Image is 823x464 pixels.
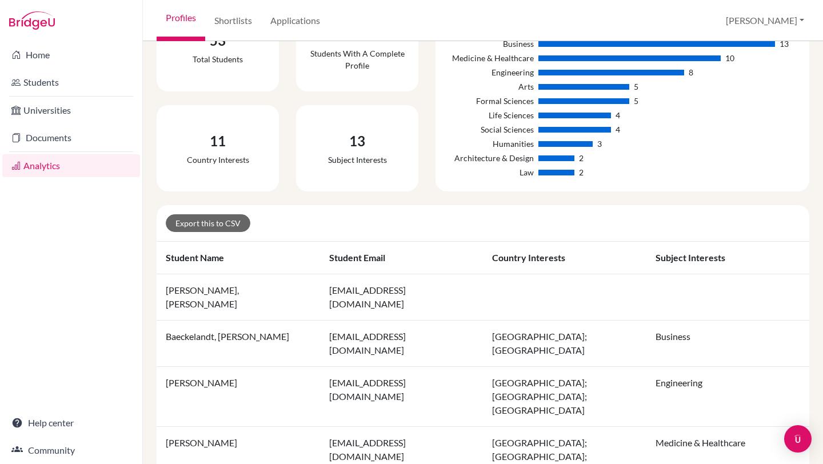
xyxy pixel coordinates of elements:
button: [PERSON_NAME] [721,10,809,31]
td: [GEOGRAPHIC_DATA]; [GEOGRAPHIC_DATA]; [GEOGRAPHIC_DATA] [483,367,646,427]
a: Home [2,43,140,66]
td: [EMAIL_ADDRESS][DOMAIN_NAME] [320,321,484,367]
div: Life Sciences [445,109,533,121]
div: Subject interests [328,154,387,166]
div: Formal Sciences [445,95,533,107]
img: Bridge-U [9,11,55,30]
div: Business [445,38,533,50]
div: Medicine & Healthcare [445,52,533,64]
div: Law [445,166,533,178]
th: Student email [320,242,484,274]
div: 4 [616,109,620,121]
div: 5 [634,95,638,107]
div: 10 [725,52,734,64]
th: Student name [157,242,320,274]
div: 11 [187,131,249,151]
a: Export this to CSV [166,214,250,232]
a: Analytics [2,154,140,177]
div: 8 [689,66,693,78]
a: Community [2,439,140,462]
div: 3 [597,138,602,150]
td: [PERSON_NAME] [157,367,320,427]
div: 2 [579,152,584,164]
td: [PERSON_NAME], [PERSON_NAME] [157,274,320,321]
td: Engineering [646,367,810,427]
div: Arts [445,81,533,93]
div: Total students [193,53,243,65]
a: Help center [2,411,140,434]
div: Open Intercom Messenger [784,425,812,453]
a: Students [2,71,140,94]
div: 2 [579,166,584,178]
div: 13 [328,131,387,151]
div: Humanities [445,138,533,150]
td: Baeckelandt, [PERSON_NAME] [157,321,320,367]
td: [EMAIL_ADDRESS][DOMAIN_NAME] [320,367,484,427]
div: Engineering [445,66,533,78]
td: [EMAIL_ADDRESS][DOMAIN_NAME] [320,274,484,321]
a: Universities [2,99,140,122]
div: Social Sciences [445,123,533,135]
th: Country interests [483,242,646,274]
div: 13 [780,38,789,50]
div: 4 [616,123,620,135]
div: Country interests [187,154,249,166]
div: 53 [193,30,243,51]
td: [GEOGRAPHIC_DATA]; [GEOGRAPHIC_DATA] [483,321,646,367]
div: Students with a complete profile [305,47,409,71]
a: Documents [2,126,140,149]
div: 5 [634,81,638,93]
div: Architecture & Design [445,152,533,164]
th: Subject interests [646,242,810,274]
td: Business [646,321,810,367]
